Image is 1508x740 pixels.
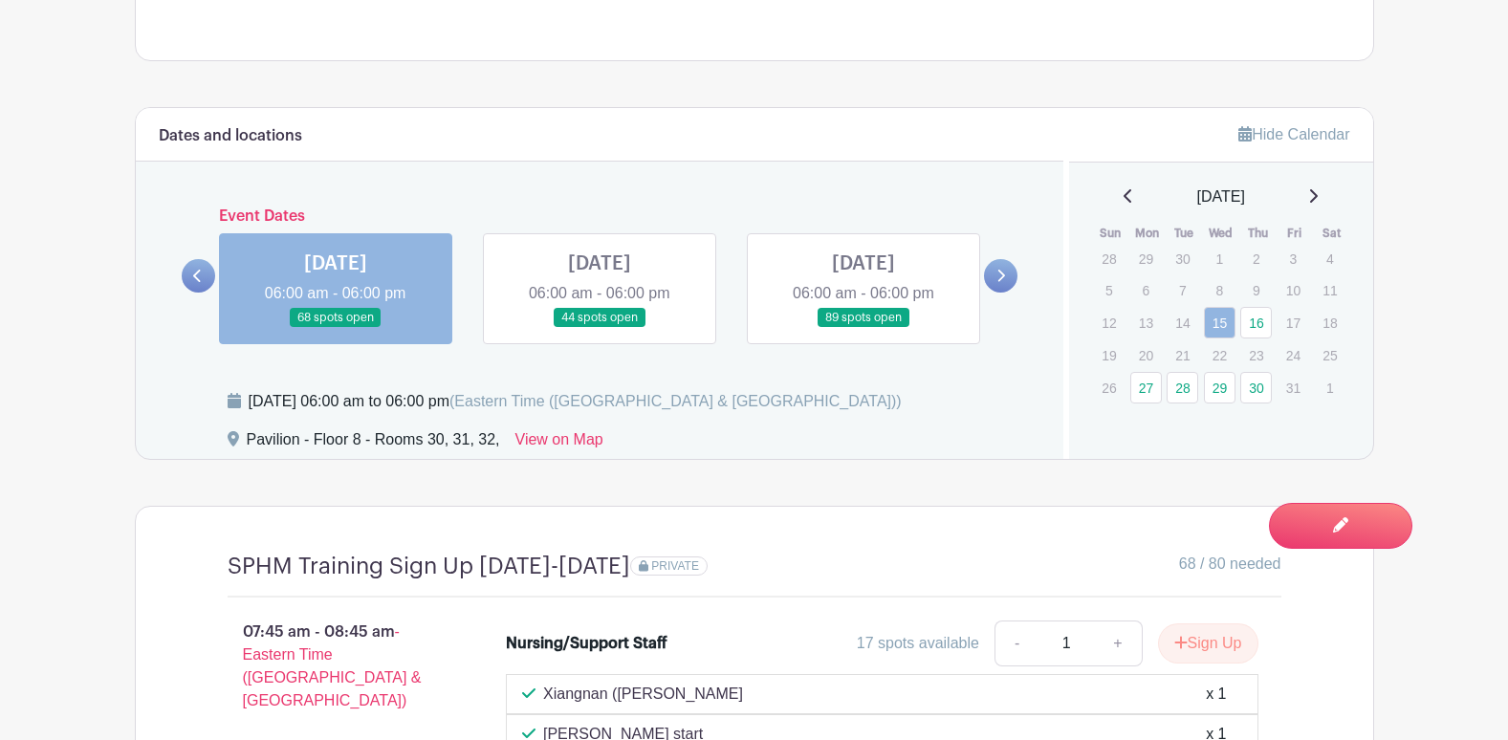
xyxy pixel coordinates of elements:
[159,127,302,145] h6: Dates and locations
[1313,224,1350,243] th: Sat
[1204,340,1235,370] p: 22
[1204,244,1235,273] p: 1
[515,428,603,459] a: View on Map
[1167,340,1198,370] p: 21
[1314,308,1345,337] p: 18
[228,553,630,580] h4: SPHM Training Sign Up [DATE]-[DATE]
[1314,244,1345,273] p: 4
[994,620,1038,666] a: -
[1278,244,1309,273] p: 3
[1093,373,1125,403] p: 26
[197,613,476,720] p: 07:45 am - 08:45 am
[1206,683,1226,706] div: x 1
[1204,307,1235,338] a: 15
[1130,275,1162,305] p: 6
[1278,308,1309,337] p: 17
[1240,307,1272,338] a: 16
[1239,224,1277,243] th: Thu
[1092,224,1129,243] th: Sun
[1167,244,1198,273] p: 30
[1204,275,1235,305] p: 8
[1167,372,1198,403] a: 28
[506,632,667,655] div: Nursing/Support Staff
[1094,620,1142,666] a: +
[857,632,979,655] div: 17 spots available
[215,207,985,226] h6: Event Dates
[1130,372,1162,403] a: 27
[1240,275,1272,305] p: 9
[1179,553,1281,576] span: 68 / 80 needed
[1197,185,1245,208] span: [DATE]
[1278,373,1309,403] p: 31
[247,428,500,459] div: Pavilion - Floor 8 - Rooms 30, 31, 32,
[1278,275,1309,305] p: 10
[1130,244,1162,273] p: 29
[449,393,902,409] span: (Eastern Time ([GEOGRAPHIC_DATA] & [GEOGRAPHIC_DATA]))
[1240,340,1272,370] p: 23
[1277,224,1314,243] th: Fri
[1093,308,1125,337] p: 12
[1240,372,1272,403] a: 30
[1240,244,1272,273] p: 2
[1167,308,1198,337] p: 14
[1314,373,1345,403] p: 1
[1093,244,1125,273] p: 28
[1158,623,1258,664] button: Sign Up
[1204,372,1235,403] a: 29
[1314,275,1345,305] p: 11
[1166,224,1203,243] th: Tue
[249,390,902,413] div: [DATE] 06:00 am to 06:00 pm
[1278,340,1309,370] p: 24
[1238,126,1349,142] a: Hide Calendar
[1093,275,1125,305] p: 5
[651,559,699,573] span: PRIVATE
[1093,340,1125,370] p: 19
[1130,308,1162,337] p: 13
[543,683,743,706] p: Xiangnan ([PERSON_NAME]
[1167,275,1198,305] p: 7
[1129,224,1167,243] th: Mon
[1130,340,1162,370] p: 20
[1314,340,1345,370] p: 25
[1203,224,1240,243] th: Wed
[243,623,422,708] span: - Eastern Time ([GEOGRAPHIC_DATA] & [GEOGRAPHIC_DATA])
